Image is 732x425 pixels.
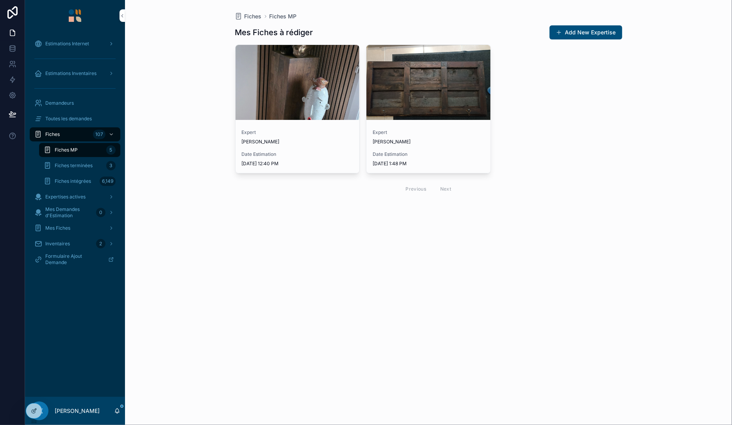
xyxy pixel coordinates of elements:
[242,139,280,145] span: [PERSON_NAME]
[45,100,74,106] span: Demandeurs
[45,253,102,266] span: Formulaire Ajout Demande
[96,239,105,248] div: 2
[366,45,491,173] a: Expert[PERSON_NAME]Date Estimation[DATE] 1:48 PM
[30,66,120,80] a: Estimations Inventaires
[45,41,89,47] span: Estimations Internet
[106,145,116,155] div: 5
[25,31,125,277] div: scrollable content
[39,159,120,173] a: Fiches terminées3
[45,241,70,247] span: Inventaires
[30,37,120,51] a: Estimations Internet
[96,208,105,217] div: 0
[55,162,93,169] span: Fiches terminées
[69,9,81,22] img: App logo
[55,407,100,415] p: [PERSON_NAME]
[235,45,360,173] a: Expert[PERSON_NAME]Date Estimation[DATE] 12:40 PM
[236,45,360,120] div: 9944.jpg
[30,96,120,110] a: Demandeurs
[366,45,491,120] div: 1000057804.jpg
[39,174,120,188] a: Fiches intégrées6,149
[100,177,116,186] div: 6,149
[55,147,78,153] span: Fiches MP
[45,116,92,122] span: Toutes les demandes
[373,129,484,136] span: Expert
[235,12,262,20] a: Fiches
[373,151,484,157] span: Date Estimation
[45,70,96,77] span: Estimations Inventaires
[30,221,120,235] a: Mes Fiches
[45,206,93,219] span: Mes Demandes d'Estimation
[55,178,91,184] span: Fiches intégrées
[30,190,120,204] a: Expertises actives
[30,205,120,220] a: Mes Demandes d'Estimation0
[30,252,120,266] a: Formulaire Ajout Demande
[242,151,354,157] span: Date Estimation
[39,143,120,157] a: Fiches MP5
[30,237,120,251] a: Inventaires2
[45,131,60,137] span: Fiches
[45,194,86,200] span: Expertises actives
[373,139,411,145] span: [PERSON_NAME]
[550,25,622,39] button: Add New Expertise
[45,225,70,231] span: Mes Fiches
[30,127,120,141] a: Fiches107
[245,12,262,20] span: Fiches
[270,12,297,20] a: Fiches MP
[373,161,484,167] span: [DATE] 1:48 PM
[93,130,105,139] div: 107
[242,161,354,167] span: [DATE] 12:40 PM
[242,129,354,136] span: Expert
[235,27,313,38] h1: Mes Fiches à rédiger
[30,112,120,126] a: Toutes les demandes
[106,161,116,170] div: 3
